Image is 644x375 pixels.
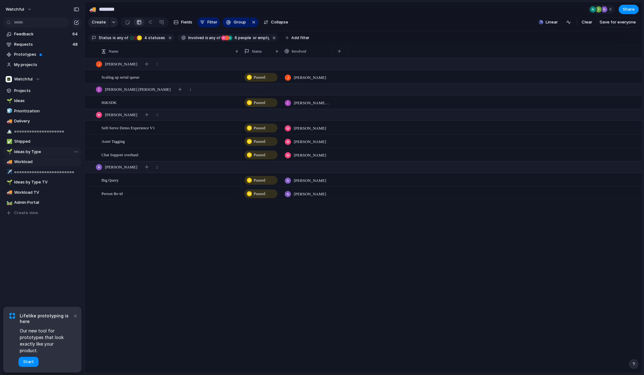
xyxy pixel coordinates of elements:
[597,17,639,27] button: Save for everyone
[92,19,106,25] span: Create
[14,199,79,206] span: Admin Portal
[294,74,326,81] span: [PERSON_NAME]
[71,312,79,319] button: Dismiss
[101,73,139,80] span: Scaling up serial queue
[221,34,270,41] button: 6 peopleor empty
[14,179,79,185] span: Ideas by Type TV
[3,208,81,218] button: Create view
[105,86,171,93] span: [PERSON_NAME] [PERSON_NAME]
[18,357,39,367] button: Start
[14,159,79,165] span: Workload
[14,118,79,124] span: Delivery
[252,48,262,54] span: Status
[291,35,309,41] span: Add filter
[109,48,118,54] span: Name
[14,108,79,114] span: Prioritization
[3,29,81,39] a: Feedback64
[6,98,12,104] button: 🌱
[6,108,12,114] button: 🧊
[609,6,614,13] span: 6
[222,17,249,27] button: Group
[254,152,265,158] span: Paused
[254,125,265,131] span: Paused
[14,210,38,216] span: Create view
[7,179,11,186] div: 🌱
[20,327,72,354] span: Our new tool for prototypes that look exactly like your product.
[3,116,81,126] a: 🚚Delivery
[536,18,560,27] button: Linear
[546,19,558,25] span: Linear
[271,19,288,25] span: Collapse
[14,98,79,104] span: Ideas
[14,149,79,155] span: Ideas by Type
[3,137,81,146] a: ✅Shipped
[188,35,204,41] span: Involved
[254,100,265,106] span: Paused
[6,128,12,135] button: 🏔️
[14,189,79,196] span: Workload TV
[6,118,12,124] button: 🚚
[6,169,12,175] button: ✈️
[3,60,81,69] a: My projects
[7,199,11,206] div: 🛤️
[7,97,11,105] div: 🌱
[7,107,11,115] div: 🧊
[294,125,326,131] span: [PERSON_NAME]
[101,151,138,158] span: Chat Support overhaul
[143,35,165,41] span: statuses
[7,118,11,125] div: 🚚
[181,19,192,25] span: Fields
[6,199,12,206] button: 🛤️
[234,19,246,25] span: Group
[88,17,109,27] button: Create
[292,48,306,54] span: Involved
[3,4,35,14] button: watchful
[129,34,166,41] button: 4 statuses
[113,35,116,41] span: is
[99,35,112,41] span: Status
[3,198,81,207] a: 🛤️Admin Portal
[294,152,326,158] span: [PERSON_NAME]
[14,128,79,135] span: ====================
[254,74,265,80] span: Paused
[101,190,123,197] span: Person Re-id
[14,138,79,145] span: Shipped
[294,191,326,197] span: [PERSON_NAME]
[3,96,81,105] a: 🌱Ideas
[156,61,158,67] span: 1
[233,35,251,41] span: people
[3,157,81,167] div: 🚚Workload
[3,167,81,177] div: ✈️========================
[3,127,81,136] a: 🏔️====================
[101,176,119,183] span: Big Query
[7,138,11,145] div: ✅
[3,86,81,95] a: Projects
[6,179,12,185] button: 🌱
[6,6,24,13] span: watchful
[171,17,195,27] button: Fields
[204,34,222,41] button: isany of
[6,149,12,155] button: 🌱
[3,177,81,187] a: 🌱Ideas by Type TV
[101,124,155,131] span: Self-Serve Demo Experience V1
[294,177,326,184] span: [PERSON_NAME]
[3,106,81,116] a: 🧊Prioritization
[205,35,208,41] span: is
[72,41,79,48] span: 48
[101,137,125,145] span: Asset Tagging
[105,112,137,118] span: [PERSON_NAME]
[105,61,137,67] span: [PERSON_NAME]
[156,112,158,118] span: 3
[72,31,79,37] span: 64
[294,139,326,145] span: [PERSON_NAME]
[619,5,639,14] button: Share
[7,128,11,135] div: 🏔️
[105,164,137,170] span: [PERSON_NAME]
[7,189,11,196] div: 🚚
[197,17,220,27] button: Filter
[254,191,265,197] span: Paused
[582,19,592,25] span: Clear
